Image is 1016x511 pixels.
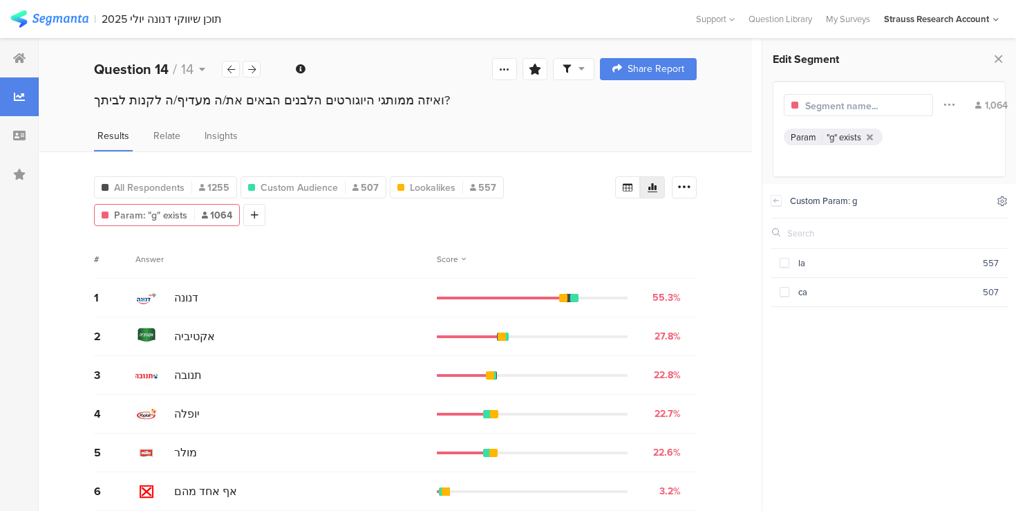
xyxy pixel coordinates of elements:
[653,445,681,460] div: 22.6%
[135,253,164,266] div: Answer
[655,407,681,421] div: 22.7%
[135,364,158,387] img: d3718dnoaommpf.cloudfront.net%2Fitem%2F45996d83fd68b84b6274.png
[742,12,819,26] a: Question Library
[94,11,96,27] div: |
[819,12,877,26] a: My Surveys
[135,442,158,464] img: d3718dnoaommpf.cloudfront.net%2Fitem%2F25d21cd89e6d0b69fda1.png
[884,12,989,26] div: Strauss Research Account
[94,59,169,80] b: Question 14
[787,227,896,240] input: Search
[437,253,466,266] div: Score
[102,12,222,26] div: תוכן שיווקי דנונה יולי 2025
[174,406,200,422] span: יופלה
[983,257,999,270] div: 557
[199,180,229,195] span: 1255
[94,483,135,499] div: 6
[791,131,816,144] div: Param
[628,64,684,74] span: Share Report
[983,286,999,299] div: 507
[773,51,839,67] span: Edit Segment
[94,367,135,383] div: 3
[790,194,989,207] div: Custom Param: g
[97,129,129,143] span: Results
[174,328,215,344] span: אקטיביה
[654,368,681,382] div: 22.8%
[470,180,496,195] span: 557
[410,180,455,195] span: Lookalikes
[652,290,681,305] div: 55.3%
[696,8,735,30] div: Support
[174,367,202,383] span: תנובה
[205,129,238,143] span: Insights
[135,326,158,348] img: d3718dnoaommpf.cloudfront.net%2Fitem%2F0ce2ec3eb39bdb3f96a4.png
[827,131,861,144] div: "g" exists
[805,99,925,113] input: Segment name...
[94,445,135,461] div: 5
[94,290,135,306] div: 1
[135,403,158,425] img: d3718dnoaommpf.cloudfront.net%2Fitem%2Fa6175a72a964e627eff1.png
[94,328,135,344] div: 2
[173,59,177,80] span: /
[135,287,158,309] img: d3718dnoaommpf.cloudfront.net%2Fitem%2F19479b586e54eb41242d.png
[202,208,232,223] span: 1064
[174,290,198,306] span: דנונה
[659,484,681,499] div: 3.2%
[789,286,984,299] div: ca
[655,329,681,344] div: 27.8%
[789,257,984,270] div: la
[10,10,88,28] img: segmanta logo
[153,129,180,143] span: Relate
[94,406,135,422] div: 4
[174,483,237,499] span: אף אחד מהם
[261,180,338,195] span: Custom Audience
[174,445,197,461] span: מולר
[352,180,379,195] span: 507
[94,253,135,266] div: #
[975,98,1008,113] div: 1,064
[135,481,158,503] img: d3718dnoaommpf.cloudfront.net%2Fitem%2Fbf08fcf3feae87b73d4c.png
[114,208,187,223] span: Param: "g" exists
[114,180,185,195] span: All Respondents
[94,91,697,109] div: ואיזה ממותגי היוגורטים הלבנים הבאים את/ה מעדיף/ה לקנות לביתך?
[181,59,194,80] span: 14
